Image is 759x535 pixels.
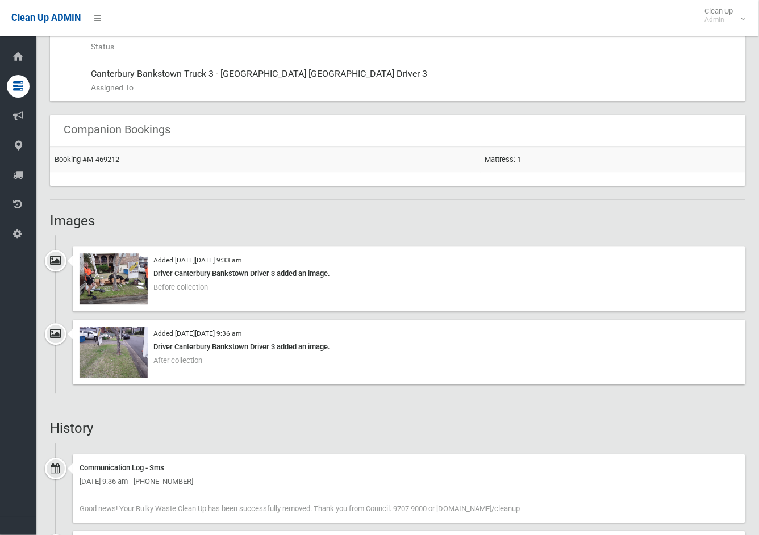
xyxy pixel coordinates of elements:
[80,340,739,354] div: Driver Canterbury Bankstown Driver 3 added an image.
[153,329,241,337] small: Added [DATE][DATE] 9:36 am
[80,327,148,378] img: 2025-06-2409.36.276957075774327390494.jpg
[50,119,184,141] header: Companion Bookings
[11,12,81,23] span: Clean Up ADMIN
[80,461,739,475] div: Communication Log - Sms
[80,253,148,304] img: 2025-06-2409.33.336927322022679587877.jpg
[481,147,745,172] td: Mattress: 1
[80,475,739,488] div: [DATE] 9:36 am - [PHONE_NUMBER]
[80,267,739,281] div: Driver Canterbury Bankstown Driver 3 added an image.
[55,155,119,164] a: Booking #M-469212
[153,283,208,291] span: Before collection
[50,214,745,228] h2: Images
[699,7,745,24] span: Clean Up
[705,15,733,24] small: Admin
[153,356,202,365] span: After collection
[80,504,520,513] span: Good news! Your Bulky Waste Clean Up has been successfully removed. Thank you from Council. 9707 ...
[91,60,736,101] div: Canterbury Bankstown Truck 3 - [GEOGRAPHIC_DATA] [GEOGRAPHIC_DATA] Driver 3
[50,421,745,436] h2: History
[91,40,736,53] small: Status
[91,19,736,60] div: Collected
[91,81,736,94] small: Assigned To
[153,256,241,264] small: Added [DATE][DATE] 9:33 am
